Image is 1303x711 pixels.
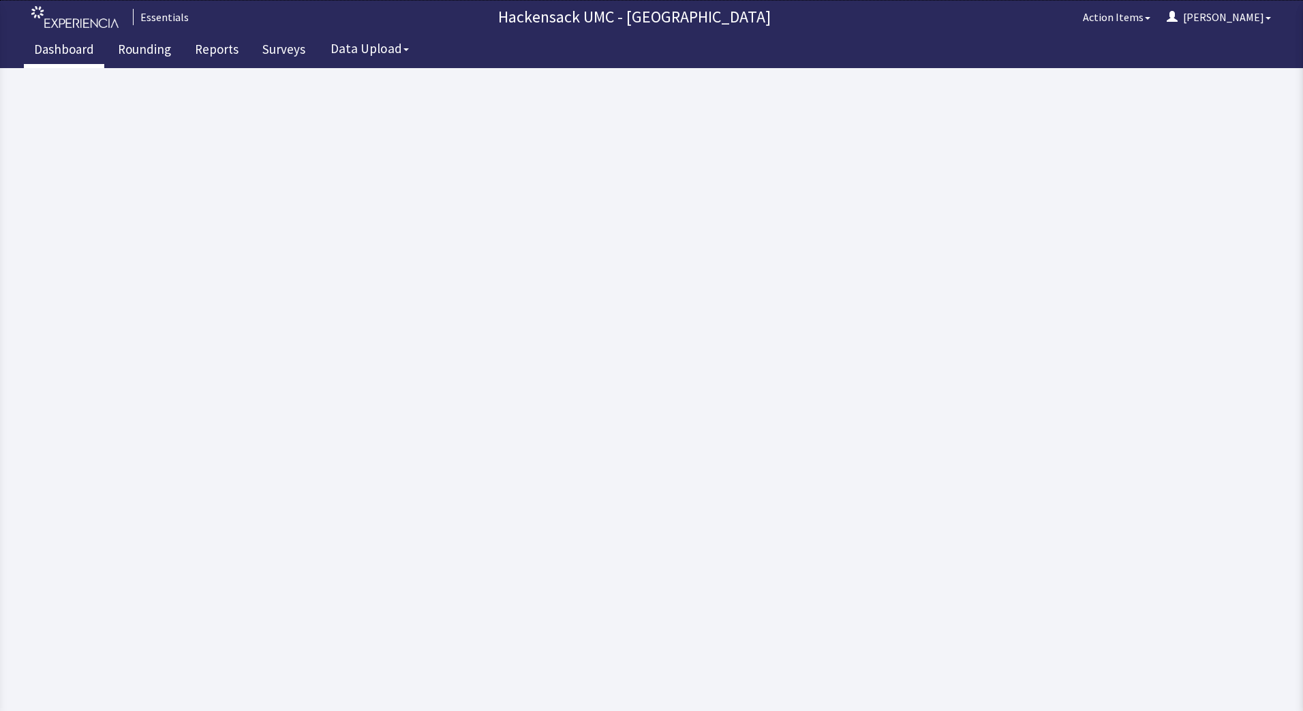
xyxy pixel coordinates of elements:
[194,6,1075,28] p: Hackensack UMC - [GEOGRAPHIC_DATA]
[185,34,249,68] a: Reports
[31,6,119,29] img: experiencia_logo.png
[252,34,316,68] a: Surveys
[322,36,417,61] button: Data Upload
[24,34,104,68] a: Dashboard
[1075,3,1159,31] button: Action Items
[108,34,181,68] a: Rounding
[1159,3,1279,31] button: [PERSON_NAME]
[133,9,189,25] div: Essentials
